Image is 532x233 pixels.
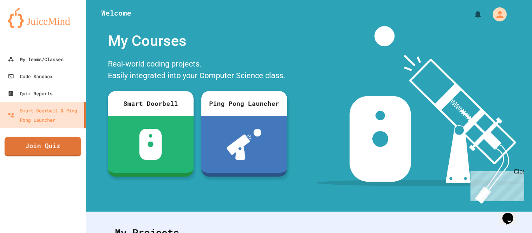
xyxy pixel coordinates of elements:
[139,129,162,160] img: sdb-white.svg
[484,5,509,23] div: My Account
[3,3,54,49] div: Chat with us now!Close
[8,8,78,28] img: logo-orange.svg
[499,202,524,225] iframe: chat widget
[467,168,524,201] iframe: chat widget
[8,54,63,64] div: My Teams/Classes
[201,91,287,116] div: Ping Pong Launcher
[108,91,194,116] div: Smart Doorbell
[8,106,81,124] div: Smart Doorbell & Ping Pong Launcher
[8,89,53,98] div: Quiz Reports
[459,8,484,21] div: My Notifications
[5,137,81,156] a: Join Quiz
[316,26,525,204] img: banner-image-my-projects.png
[227,129,261,160] img: ppl-with-ball.png
[104,56,291,85] div: Real-world coding projects. Easily integrated into your Computer Science class.
[8,72,53,81] div: Code Sandbox
[104,26,291,56] div: My Courses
